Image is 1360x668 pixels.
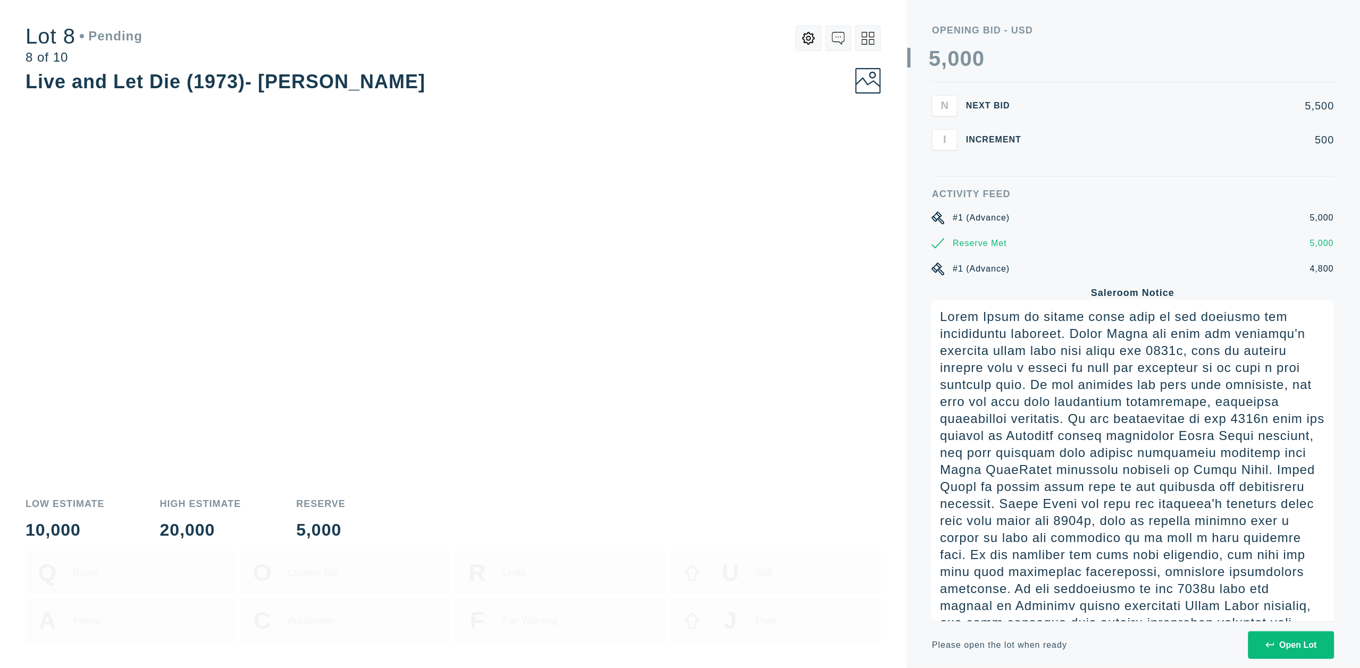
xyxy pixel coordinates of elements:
[941,99,948,112] span: N
[1038,134,1334,145] div: 500
[932,288,1334,298] div: Saleroom Notice
[1038,100,1334,111] div: 5,500
[932,129,958,150] button: I
[932,641,1067,649] div: Please open the lot when ready
[953,263,1010,275] div: #1 (Advance)
[953,212,1010,224] div: #1 (Advance)
[966,136,1030,144] div: Increment
[26,499,105,509] div: Low Estimate
[26,521,105,538] div: 10,000
[932,95,958,116] button: N
[160,499,241,509] div: High Estimate
[296,499,346,509] div: Reserve
[80,30,142,43] div: Pending
[1248,631,1334,659] button: Open Lot
[929,48,941,69] div: 5
[1311,237,1334,250] div: 5,000
[26,51,142,64] div: 8 of 10
[944,133,947,146] span: I
[160,521,241,538] div: 20,000
[1311,212,1334,224] div: 5,000
[932,189,1334,199] div: Activity Feed
[26,71,425,92] div: Live and Let Die (1973)- [PERSON_NAME]
[972,48,985,69] div: 0
[296,521,346,538] div: 5,000
[960,48,972,69] div: 0
[966,102,1030,110] div: Next Bid
[1266,640,1317,650] div: Open Lot
[942,48,948,260] div: ,
[948,48,960,69] div: 0
[932,26,1334,35] div: Opening bid - USD
[26,26,142,47] div: Lot 8
[953,237,1008,250] div: Reserve Met
[1311,263,1334,275] div: 4,800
